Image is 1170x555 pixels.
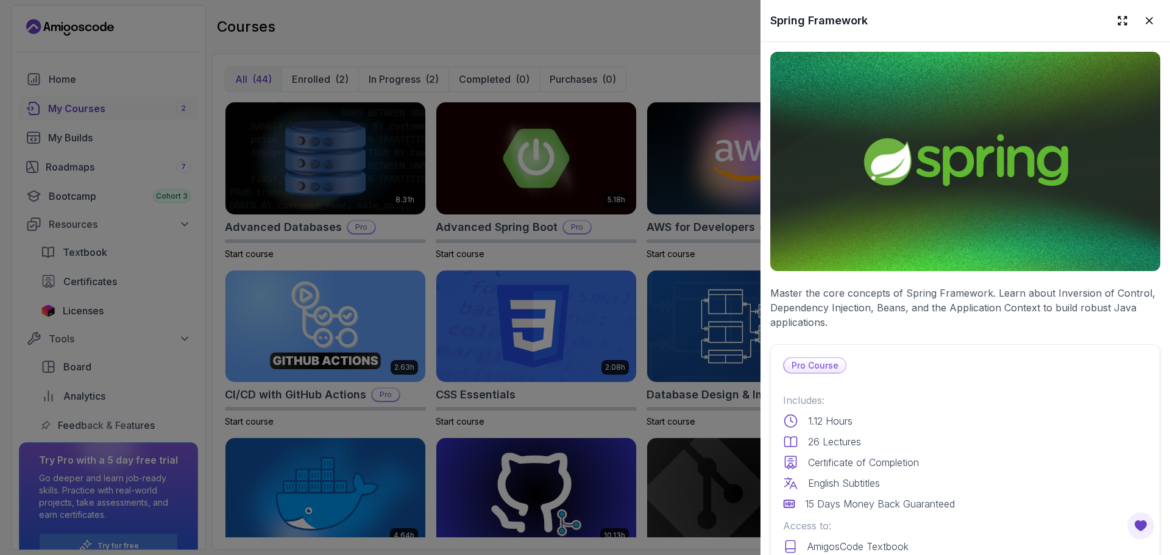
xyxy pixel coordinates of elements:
[770,12,868,29] h2: Spring Framework
[770,286,1160,330] p: Master the core concepts of Spring Framework. Learn about Inversion of Control, Dependency Inject...
[1111,10,1133,32] button: Expand drawer
[808,414,853,428] p: 1.12 Hours
[1094,479,1170,537] iframe: chat widget
[807,539,909,554] p: AmigosCode Textbook
[784,358,846,373] p: Pro Course
[808,434,861,449] p: 26 Lectures
[805,497,955,511] p: 15 Days Money Back Guaranteed
[808,455,919,470] p: Certificate of Completion
[783,393,1147,408] p: Includes:
[770,52,1160,271] img: spring-framework_thumbnail
[808,476,880,490] p: English Subtitles
[783,518,1147,533] p: Access to:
